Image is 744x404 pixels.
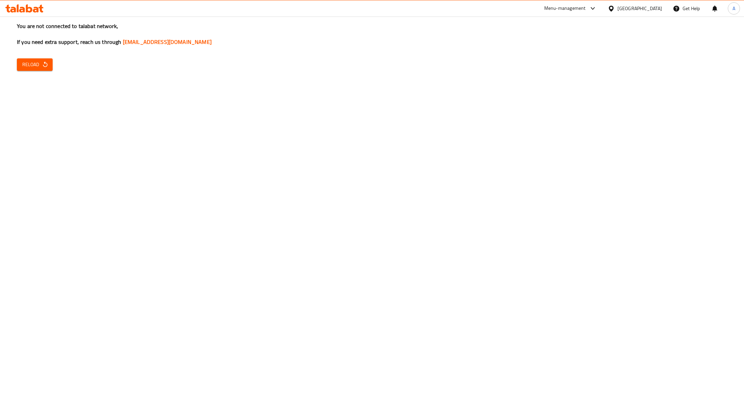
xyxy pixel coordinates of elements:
button: Reload [17,58,53,71]
span: Reload [22,60,47,69]
div: [GEOGRAPHIC_DATA] [617,5,662,12]
div: Menu-management [544,4,586,12]
a: [EMAIL_ADDRESS][DOMAIN_NAME] [123,37,212,47]
h3: You are not connected to talabat network, If you need extra support, reach us through [17,22,727,46]
span: A [733,5,735,12]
